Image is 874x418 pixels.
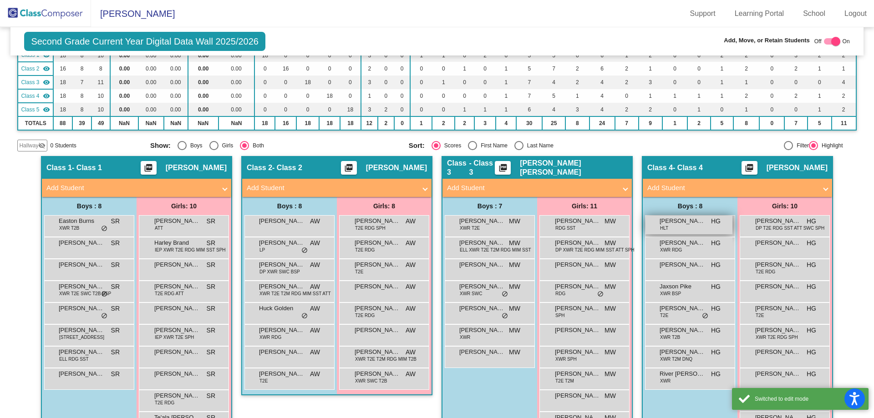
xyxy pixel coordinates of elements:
span: [PERSON_NAME] [767,163,828,172]
span: [PERSON_NAME] [59,260,104,269]
td: 11 [91,76,110,89]
mat-icon: picture_as_pdf [498,163,508,176]
td: 4 [542,103,565,116]
td: 0 [275,89,296,103]
td: 6 [589,62,615,76]
mat-icon: picture_as_pdf [143,163,154,176]
span: DP XWR T2E RDG MIM SST ATT SPH [555,247,635,253]
span: DP T2E RDG SST ATT SWC SPH [756,225,824,232]
td: NaN [218,116,255,130]
td: 8 [72,103,92,116]
td: 30 [516,116,542,130]
span: Class 1 [46,163,72,172]
span: T2E RDG [355,247,375,253]
td: 7 [516,89,542,103]
span: [PERSON_NAME] [259,260,305,269]
td: 0 [319,62,340,76]
td: 16 [275,116,296,130]
div: Both [249,141,264,150]
td: 2 [832,103,856,116]
td: 4 [542,76,565,89]
td: 0.00 [110,89,138,103]
mat-icon: visibility [43,65,50,72]
span: SR [111,238,120,248]
td: 88 [53,116,72,130]
td: 0.00 [188,89,218,103]
td: 2 [565,62,589,76]
td: NaN [138,116,164,130]
div: Boys [187,141,203,150]
td: 11 [832,116,856,130]
td: 0.00 [188,76,218,89]
td: 0 [410,103,432,116]
td: 12 [361,116,378,130]
td: 1 [733,76,759,89]
td: 0 [784,103,808,116]
td: 0.00 [164,89,188,103]
span: Class 3 [21,78,39,86]
mat-expansion-panel-header: Add Student [242,179,432,197]
mat-panel-title: Add Student [46,183,216,193]
span: SR [207,238,215,248]
span: Add, Move, or Retain Students [724,36,810,45]
td: 5 [516,62,542,76]
td: 0 [759,76,784,89]
span: do_not_disturb_alt [101,225,107,232]
div: Girls: 8 [337,197,432,215]
span: AW [406,217,416,226]
span: Class 4 [21,92,39,100]
td: 0 [394,62,410,76]
td: 8 [72,89,92,103]
td: 24 [589,116,615,130]
td: 0 [808,76,832,89]
td: 1 [832,62,856,76]
div: Boys : 8 [643,197,737,215]
span: [PERSON_NAME] [755,217,801,226]
span: Class 5 [21,106,39,114]
div: Girls: 10 [137,197,231,215]
td: 4 [589,89,615,103]
td: 1 [808,103,832,116]
td: 16 [275,62,296,76]
span: XWR RDG [660,247,682,253]
mat-icon: visibility [43,79,50,86]
td: Abbey Wright - Class 2 [18,62,53,76]
mat-icon: picture_as_pdf [343,163,354,176]
mat-radio-group: Select an option [150,141,402,150]
td: 1 [496,103,516,116]
td: 0 [296,89,319,103]
span: HG [711,217,721,226]
td: 0 [432,62,455,76]
td: 0 [410,62,432,76]
td: 8 [72,62,92,76]
span: [PERSON_NAME] [366,163,427,172]
button: Print Students Details [495,161,511,175]
td: 2 [733,62,759,76]
td: 25 [542,116,565,130]
span: [PERSON_NAME] [459,238,505,247]
td: 18 [296,76,319,89]
td: 0 [254,62,275,76]
span: [PERSON_NAME] [259,238,305,247]
mat-icon: visibility [43,106,50,113]
span: SR [207,260,215,270]
td: 1 [711,89,733,103]
td: NaN [110,116,138,130]
span: - Class 1 [72,163,102,172]
span: [PERSON_NAME] [459,217,505,226]
span: XWR T2B [59,225,79,232]
span: HLT [660,225,668,232]
td: 1 [687,103,710,116]
td: 18 [340,116,361,130]
td: 6 [516,103,542,116]
td: 5 [808,116,832,130]
span: [PERSON_NAME] [660,217,705,226]
span: [PERSON_NAME] [PERSON_NAME] [520,159,627,177]
td: 0 [662,62,688,76]
span: [PERSON_NAME] [660,238,705,247]
td: 0.00 [218,76,255,89]
td: 3 [474,116,496,130]
td: 18 [53,76,72,89]
button: Print Students Details [341,161,357,175]
td: 0 [394,89,410,103]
